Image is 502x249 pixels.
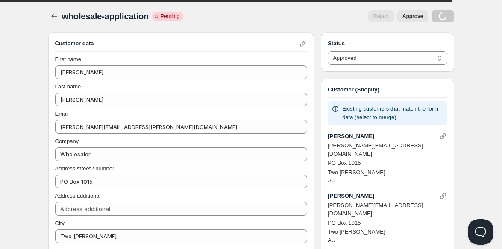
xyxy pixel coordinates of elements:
[55,111,69,117] span: Email
[55,39,299,48] h3: Customer data
[328,133,374,139] a: [PERSON_NAME]
[62,12,149,21] span: wholesale-application
[55,193,101,199] span: Address additional
[328,85,447,94] h3: Customer (Shopify)
[468,219,493,245] iframe: Help Scout Beacon - Open
[437,130,449,142] button: Link
[328,220,361,226] span: PO Box 1015
[328,201,447,218] p: [PERSON_NAME][EMAIL_ADDRESS][DOMAIN_NAME]
[328,169,385,184] span: Two [PERSON_NAME] AU
[297,38,309,50] button: Edit
[55,220,65,226] span: City
[55,229,308,243] input: City
[55,93,308,106] input: Last name
[55,56,81,62] span: First name
[437,190,449,202] button: Link
[161,13,179,20] span: Pending
[55,138,79,144] span: Company
[55,120,308,134] input: Email
[55,165,114,172] span: Address street / number
[328,141,447,158] p: [PERSON_NAME][EMAIL_ADDRESS][DOMAIN_NAME]
[328,39,447,48] h3: Status
[342,105,443,122] p: Existing customers that match the form data (select to merge)
[55,175,308,188] input: Address street / number
[55,147,308,161] input: Company
[55,83,81,90] span: Last name
[328,228,385,243] span: Two [PERSON_NAME] AU
[55,202,308,216] input: Address additional
[328,160,361,166] span: PO Box 1015
[328,193,374,199] a: [PERSON_NAME]
[55,65,308,79] input: First name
